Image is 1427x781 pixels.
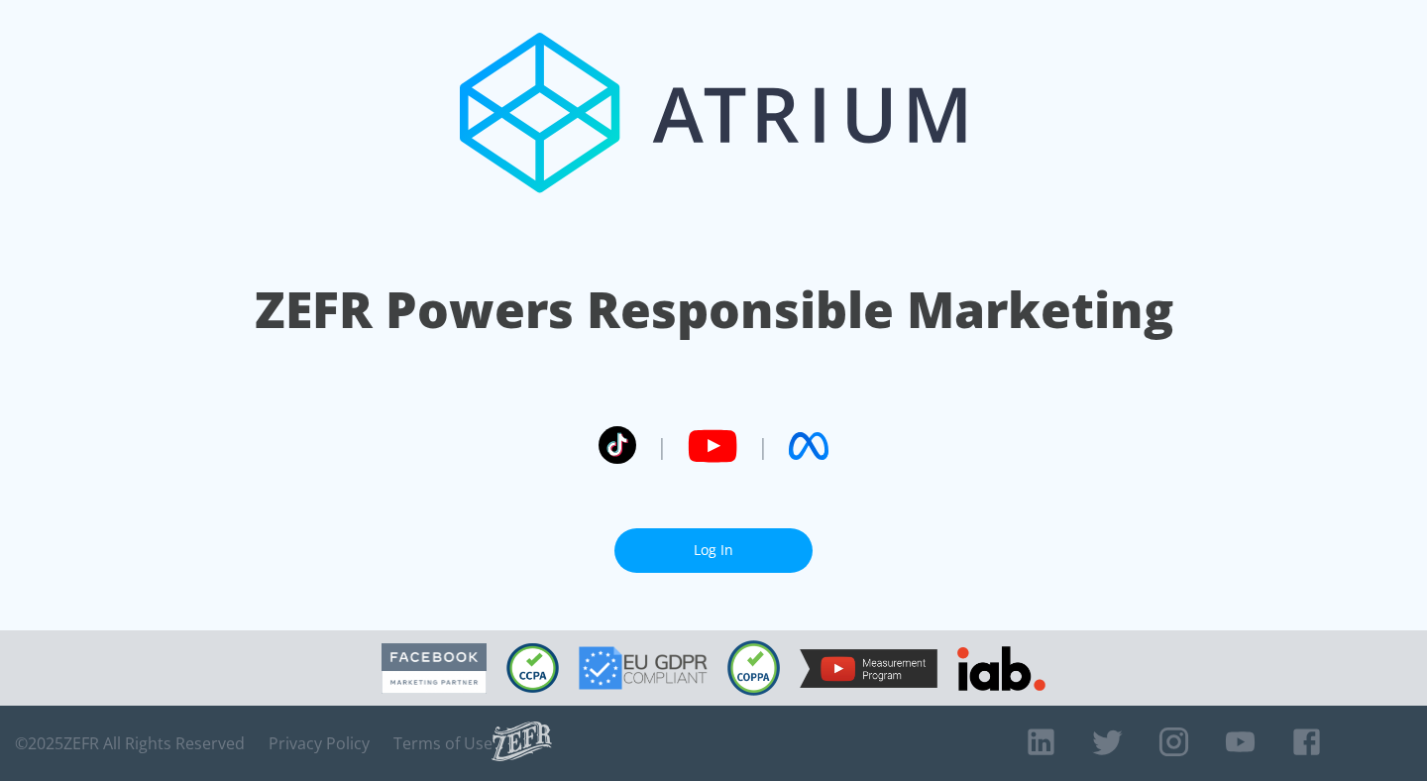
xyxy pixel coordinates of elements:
h1: ZEFR Powers Responsible Marketing [255,276,1173,344]
a: Terms of Use [393,733,493,753]
span: © 2025 ZEFR All Rights Reserved [15,733,245,753]
img: Facebook Marketing Partner [382,643,487,694]
img: GDPR Compliant [579,646,708,690]
span: | [656,431,668,461]
img: IAB [957,646,1045,691]
img: YouTube Measurement Program [800,649,937,688]
span: | [757,431,769,461]
a: Privacy Policy [269,733,370,753]
a: Log In [614,528,813,573]
img: CCPA Compliant [506,643,559,693]
img: COPPA Compliant [727,640,780,696]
